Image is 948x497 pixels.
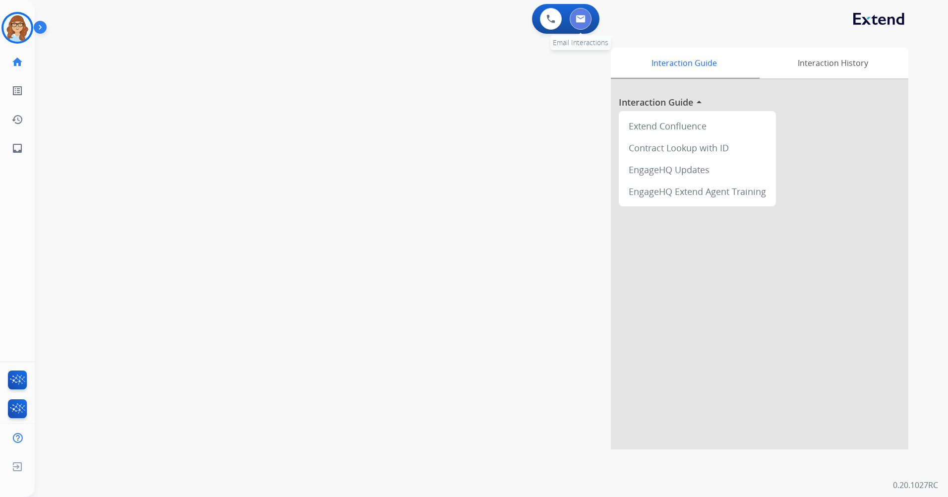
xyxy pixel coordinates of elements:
[623,137,772,159] div: Contract Lookup with ID
[3,14,31,42] img: avatar
[11,85,23,97] mat-icon: list_alt
[11,56,23,68] mat-icon: home
[757,48,908,78] div: Interaction History
[623,181,772,202] div: EngageHQ Extend Agent Training
[553,38,608,47] span: Email Interactions
[623,115,772,137] div: Extend Confluence
[623,159,772,181] div: EngageHQ Updates
[611,48,757,78] div: Interaction Guide
[893,479,938,491] p: 0.20.1027RC
[11,114,23,125] mat-icon: history
[11,142,23,154] mat-icon: inbox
